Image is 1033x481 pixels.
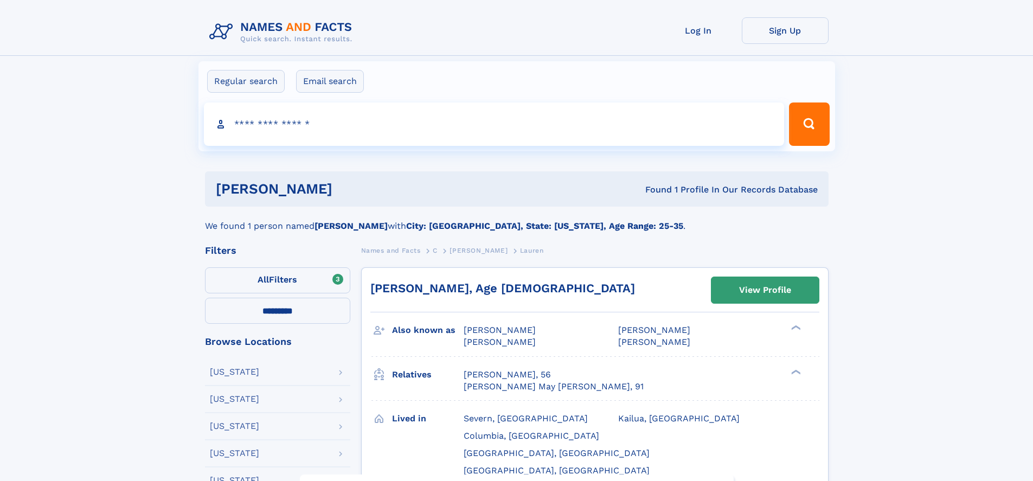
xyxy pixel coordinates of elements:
[618,413,740,424] span: Kailua, [GEOGRAPHIC_DATA]
[464,381,644,393] a: [PERSON_NAME] May [PERSON_NAME], 91
[464,325,536,335] span: [PERSON_NAME]
[788,324,801,331] div: ❯
[433,247,438,254] span: C
[618,337,690,347] span: [PERSON_NAME]
[361,243,421,257] a: Names and Facts
[739,278,791,303] div: View Profile
[450,247,508,254] span: [PERSON_NAME]
[296,70,364,93] label: Email search
[258,274,269,285] span: All
[315,221,388,231] b: [PERSON_NAME]
[520,247,544,254] span: Lauren
[464,465,650,476] span: [GEOGRAPHIC_DATA], [GEOGRAPHIC_DATA]
[205,17,361,47] img: Logo Names and Facts
[618,325,690,335] span: [PERSON_NAME]
[464,413,588,424] span: Severn, [GEOGRAPHIC_DATA]
[392,321,464,339] h3: Also known as
[210,422,259,431] div: [US_STATE]
[205,337,350,347] div: Browse Locations
[489,184,818,196] div: Found 1 Profile In Our Records Database
[742,17,829,44] a: Sign Up
[464,337,536,347] span: [PERSON_NAME]
[392,409,464,428] h3: Lived in
[205,246,350,255] div: Filters
[464,431,599,441] span: Columbia, [GEOGRAPHIC_DATA]
[711,277,819,303] a: View Profile
[204,102,785,146] input: search input
[392,365,464,384] h3: Relatives
[655,17,742,44] a: Log In
[464,448,650,458] span: [GEOGRAPHIC_DATA], [GEOGRAPHIC_DATA]
[464,369,551,381] a: [PERSON_NAME], 56
[210,449,259,458] div: [US_STATE]
[207,70,285,93] label: Regular search
[450,243,508,257] a: [PERSON_NAME]
[205,267,350,293] label: Filters
[216,182,489,196] h1: [PERSON_NAME]
[205,207,829,233] div: We found 1 person named with .
[406,221,683,231] b: City: [GEOGRAPHIC_DATA], State: [US_STATE], Age Range: 25-35
[789,102,829,146] button: Search Button
[210,395,259,403] div: [US_STATE]
[210,368,259,376] div: [US_STATE]
[433,243,438,257] a: C
[788,368,801,375] div: ❯
[370,281,635,295] a: [PERSON_NAME], Age [DEMOGRAPHIC_DATA]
